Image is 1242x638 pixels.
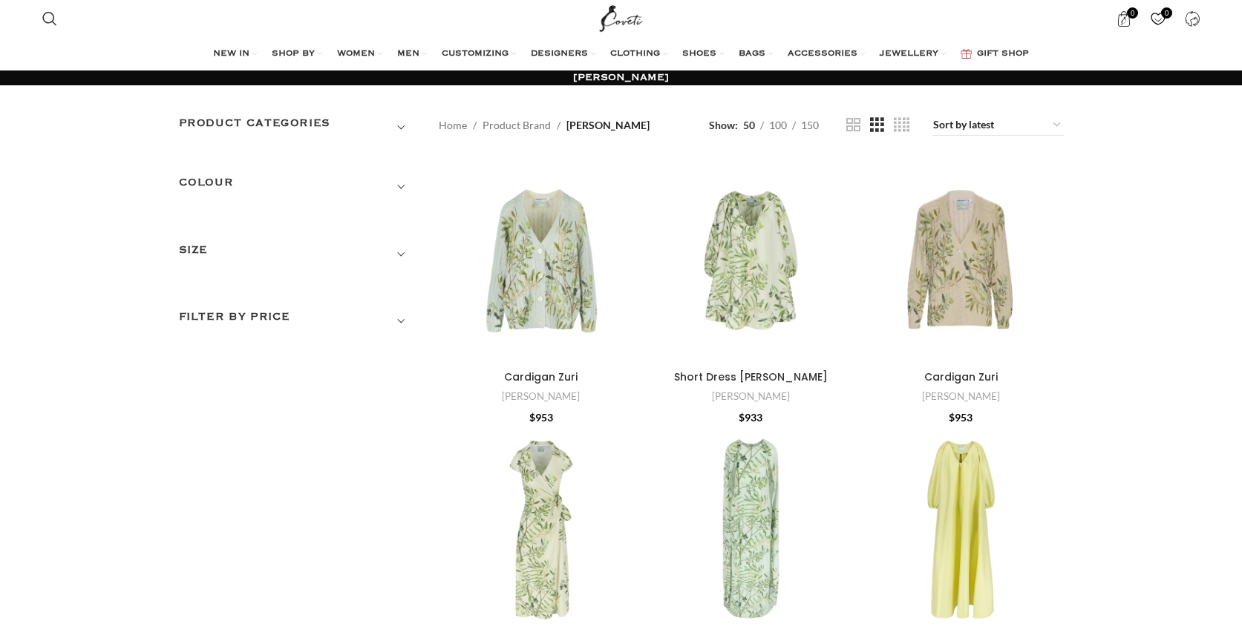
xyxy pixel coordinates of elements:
span: DESIGNERS [531,48,588,60]
span: $ [739,411,745,424]
a: MEN [397,39,427,69]
a: Cardigan Zuri [924,369,998,384]
a: ACCESSORIES [788,39,865,69]
a: SHOP BY [272,39,322,69]
bdi: 953 [949,411,973,424]
span: GIFT SHOP [977,48,1029,60]
a: BAGS [739,39,773,69]
div: Main navigation [35,39,1207,69]
bdi: 953 [529,411,553,424]
a: CUSTOMIZING [442,39,516,69]
span: SHOES [682,48,716,60]
a: [PERSON_NAME] [712,389,790,404]
h3: SIZE [179,242,416,267]
a: Search [35,4,65,33]
a: Cardigan Zuri [504,369,578,384]
span: NEW IN [213,48,249,60]
a: Dress George [858,427,1064,633]
bdi: 933 [739,411,762,424]
span: $ [529,411,535,424]
a: [PERSON_NAME] [922,389,1000,404]
div: My Wishlist [1143,4,1173,33]
span: MEN [397,48,419,60]
a: JEWELLERY [880,39,946,69]
h3: Filter by price [179,309,416,334]
a: DESIGNERS [531,39,595,69]
a: NEW IN [213,39,257,69]
span: BAGS [739,48,765,60]
a: Short Dress Georgette [648,158,854,364]
a: Cardigan Zuri [439,158,644,364]
a: [PERSON_NAME] [502,389,580,404]
a: Cardigan Zuri [858,158,1064,364]
img: GiftBag [961,49,972,59]
span: JEWELLERY [880,48,938,60]
span: $ [949,411,955,424]
a: 0 [1108,4,1139,33]
a: Dress Mara [439,427,644,633]
span: 0 [1127,7,1138,19]
a: Short Dress [PERSON_NAME] [674,369,828,384]
a: 0 [1143,4,1173,33]
span: SHOP BY [272,48,315,60]
span: ACCESSORIES [788,48,857,60]
a: WOMEN [337,39,382,69]
a: CLOTHING [610,39,667,69]
span: CUSTOMIZING [442,48,509,60]
span: 0 [1161,7,1172,19]
span: WOMEN [337,48,375,60]
a: SHOES [682,39,724,69]
span: CLOTHING [610,48,660,60]
a: GIFT SHOP [961,39,1029,69]
a: Dress Minnie Embroidered [648,427,854,633]
a: Site logo [596,11,646,24]
h3: COLOUR [179,174,416,200]
h3: Product categories [179,115,416,140]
